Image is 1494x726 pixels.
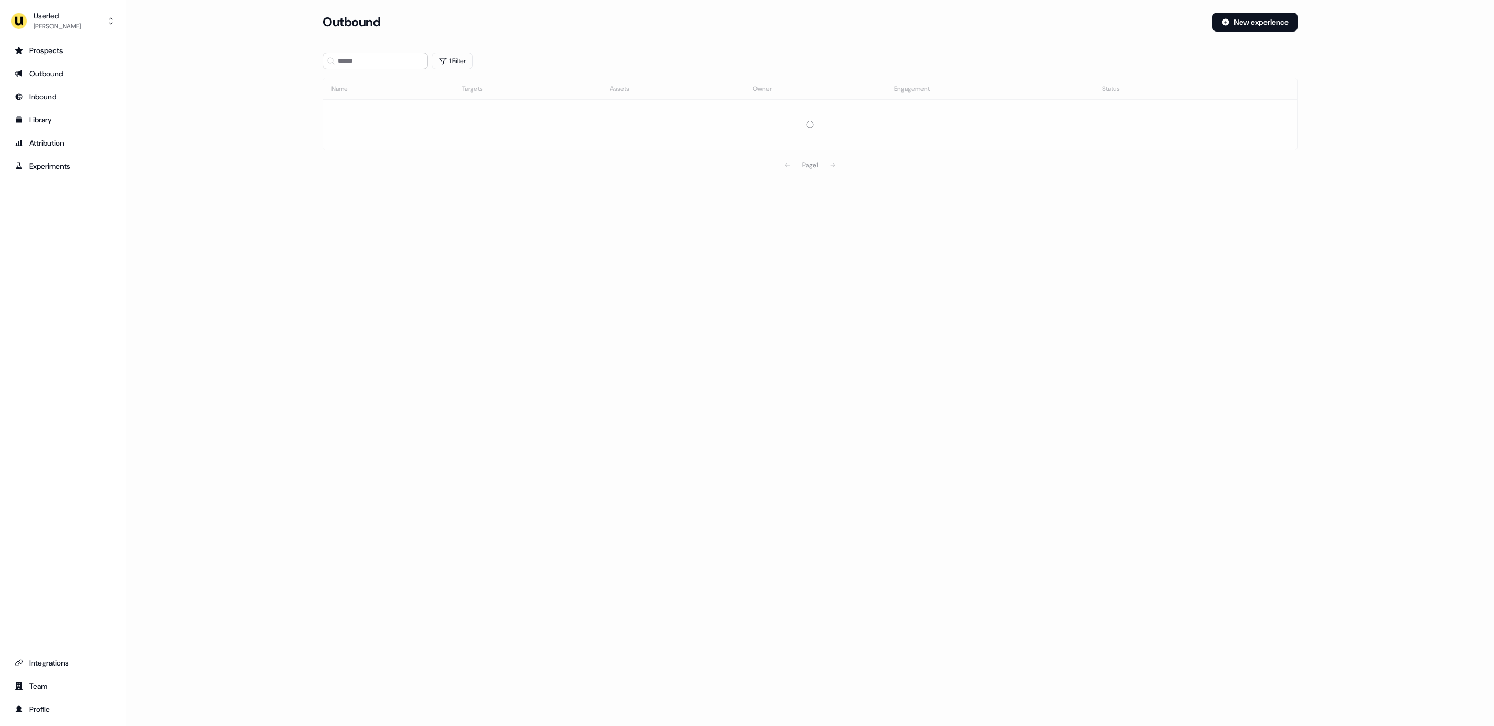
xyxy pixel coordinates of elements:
[323,14,380,30] h3: Outbound
[15,681,111,691] div: Team
[8,158,117,175] a: Go to experiments
[34,21,81,32] div: [PERSON_NAME]
[15,45,111,56] div: Prospects
[15,161,111,171] div: Experiments
[8,111,117,128] a: Go to templates
[1212,13,1298,32] button: New experience
[15,658,111,668] div: Integrations
[15,115,111,125] div: Library
[8,135,117,151] a: Go to attribution
[8,701,117,718] a: Go to profile
[8,88,117,105] a: Go to Inbound
[8,42,117,59] a: Go to prospects
[8,65,117,82] a: Go to outbound experience
[432,53,473,69] button: 1 Filter
[8,8,117,34] button: Userled[PERSON_NAME]
[15,68,111,79] div: Outbound
[15,91,111,102] div: Inbound
[8,678,117,694] a: Go to team
[34,11,81,21] div: Userled
[15,138,111,148] div: Attribution
[8,655,117,671] a: Go to integrations
[15,704,111,714] div: Profile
